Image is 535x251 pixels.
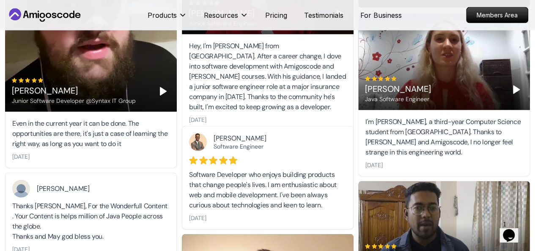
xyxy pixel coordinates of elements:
p: Products [148,10,177,20]
a: Testimonials [304,10,343,20]
p: Resources [204,10,238,20]
a: Pricing [265,10,287,20]
p: Members Area [466,8,528,23]
iframe: chat widget [499,217,527,243]
button: Products [148,10,187,27]
a: Members Area [466,7,528,23]
a: For Business [360,10,402,20]
button: Resources [204,10,248,27]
